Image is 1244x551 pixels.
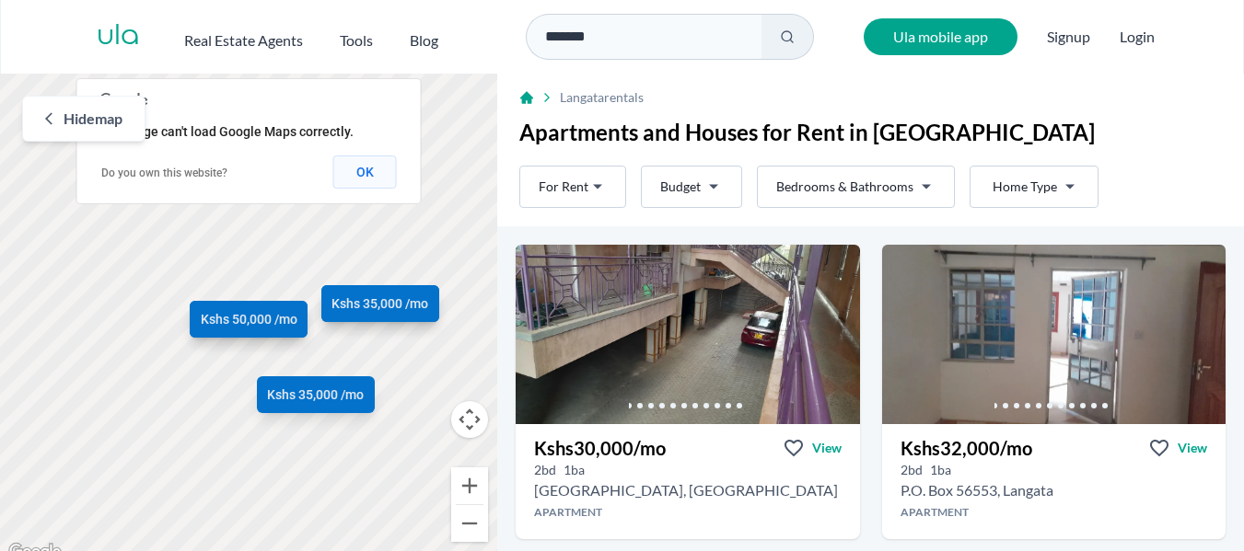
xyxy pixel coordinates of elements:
[100,124,354,139] span: This page can't load Google Maps correctly.
[519,166,626,208] button: For Rent
[776,178,913,196] span: Bedrooms & Bathrooms
[993,178,1057,196] span: Home Type
[660,178,701,196] span: Budget
[1120,26,1155,48] button: Login
[340,22,373,52] button: Tools
[560,88,644,107] span: Langata rentals
[333,155,397,189] button: OK
[331,294,428,313] span: Kshs 35,000 /mo
[97,20,140,53] a: ula
[268,385,365,404] span: Kshs 35,000 /mo
[410,22,438,52] a: Blog
[864,18,1017,55] a: Ula mobile app
[901,479,1053,501] h2: 2 bedroom Apartment for rent in Langata - Kshs 32,000/mo -Kenelec Supplies Ltd, Nairobi, Kenya, N...
[1047,18,1090,55] span: Signup
[1178,439,1207,457] span: View
[340,29,373,52] h2: Tools
[564,461,585,479] h5: 1 bathrooms
[451,505,488,542] button: Zoom out
[516,424,859,539] a: Kshs30,000/moViewView property in detail2bd 1ba [GEOGRAPHIC_DATA], [GEOGRAPHIC_DATA]Apartment
[882,245,1226,424] img: 2 bedroom Apartment for rent - Kshs 32,000/mo - in Langata near Kenelec Supplies Ltd, Nairobi, Ke...
[410,29,438,52] h2: Blog
[641,166,742,208] button: Budget
[321,285,439,322] a: Kshs 35,000 /mo
[882,424,1226,539] a: Kshs32,000/moViewView property in detail2bd 1ba P.O. Box 56553, LangataApartment
[101,166,227,179] a: Do you own this website?
[451,467,488,504] button: Zoom in
[184,22,303,52] button: Real Estate Agents
[534,461,556,479] h5: 2 bedrooms
[516,505,859,520] h4: Apartment
[930,461,951,479] h5: 1 bathrooms
[901,435,1032,461] h3: Kshs 32,000 /mo
[812,439,842,457] span: View
[201,310,297,328] span: Kshs 50,000 /mo
[64,108,122,130] span: Hide map
[451,401,488,438] button: Map camera controls
[190,301,308,338] a: Kshs 50,000 /mo
[539,178,588,196] span: For Rent
[257,376,375,413] a: Kshs 35,000 /mo
[901,461,923,479] h5: 2 bedrooms
[970,166,1099,208] button: Home Type
[184,29,303,52] h2: Real Estate Agents
[882,505,1226,520] h4: Apartment
[516,245,859,424] img: 2 bedroom Apartment for rent - Kshs 30,000/mo - in Langata opposite Uhuru Gardens, Nairobi, Kenya...
[534,479,838,501] h2: 2 bedroom Apartment for rent in Langata - Kshs 30,000/mo -Uhuru Gardens, Nairobi, Kenya, Nairobi ...
[534,435,666,461] h3: Kshs 30,000 /mo
[757,166,955,208] button: Bedrooms & Bathrooms
[184,22,475,52] nav: Main
[519,118,1222,147] h1: Apartments and Houses for Rent in [GEOGRAPHIC_DATA]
